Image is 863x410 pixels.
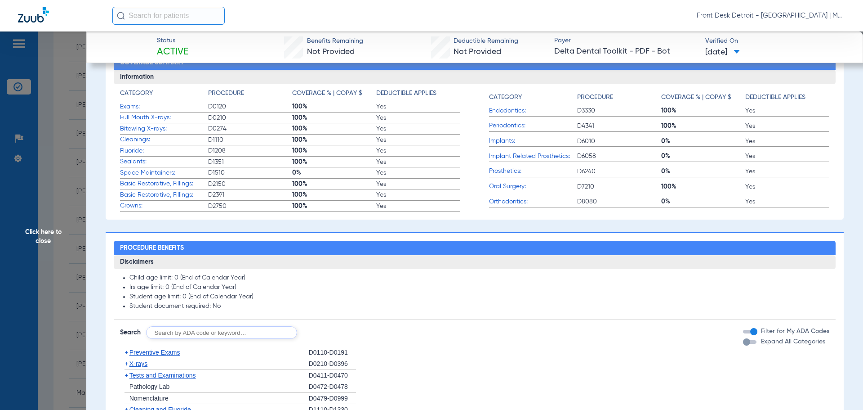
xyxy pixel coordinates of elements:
span: Basic Restorative, Fillings: [120,190,208,200]
img: Search Icon [117,12,125,20]
span: Status [157,36,188,45]
span: 100% [661,182,745,191]
span: Basic Restorative, Fillings: [120,179,208,189]
span: 100% [292,180,376,189]
app-breakdown-title: Category [489,89,577,105]
li: Irs age limit: 0 (End of Calendar Year) [129,284,830,292]
span: Yes [376,135,460,144]
span: D6010 [577,137,661,146]
span: Benefits Remaining [307,36,363,46]
span: Tests and Examinations [129,372,196,379]
span: D0120 [208,102,292,111]
span: + [125,372,128,379]
span: D1351 [208,158,292,167]
app-breakdown-title: Coverage % | Copay $ [292,89,376,101]
span: D0210 [208,113,292,122]
span: 100% [292,202,376,211]
input: Search for patients [112,7,225,25]
span: Crowns: [120,201,208,211]
span: Full Mouth X-rays: [120,113,208,122]
span: X-rays [129,360,147,367]
span: Sealants: [120,157,208,167]
span: D0274 [208,124,292,133]
span: Front Desk Detroit - [GEOGRAPHIC_DATA] | My Community Dental Centers [697,11,845,20]
label: Filter for My ADA Codes [759,327,829,336]
span: 100% [292,113,376,122]
span: Yes [376,146,460,155]
span: Deductible Remaining [454,36,518,46]
span: Yes [745,197,829,206]
h4: Procedure [208,89,244,98]
app-breakdown-title: Deductible Applies [745,89,829,105]
h4: Category [489,93,522,102]
h4: Coverage % | Copay $ [292,89,362,98]
span: Preventive Exams [129,349,180,356]
app-breakdown-title: Category [120,89,208,101]
h2: Procedure Benefits [114,241,836,255]
span: Active [157,46,188,59]
span: Yes [376,168,460,177]
span: [DATE] [705,47,740,58]
span: D2150 [208,180,292,189]
span: Implant Related Prosthetics: [489,152,577,161]
h4: Deductible Applies [376,89,436,98]
span: D2391 [208,190,292,199]
span: Verified On [705,36,849,46]
h4: Deductible Applies [745,93,805,102]
span: Yes [376,190,460,199]
span: Search [120,328,141,337]
span: 0% [661,137,745,146]
span: 0% [661,152,745,161]
li: Child age limit: 0 (End of Calendar Year) [129,274,830,282]
span: Space Maintainers: [120,168,208,178]
span: Bitewing X-rays: [120,124,208,134]
span: 100% [292,146,376,155]
span: Oral Surgery: [489,182,577,191]
span: Yes [376,202,460,211]
span: Orthodontics: [489,197,577,207]
span: 100% [292,124,376,133]
span: Yes [745,167,829,176]
span: Expand All Categories [761,338,825,345]
span: + [125,360,128,367]
div: D0210-D0396 [309,358,356,370]
span: D4341 [577,122,661,131]
span: D3330 [577,106,661,115]
span: + [125,349,128,356]
span: D6240 [577,167,661,176]
span: Periodontics: [489,121,577,131]
span: Yes [745,182,829,191]
span: 100% [292,135,376,144]
span: Yes [376,102,460,111]
h4: Category [120,89,153,98]
h3: Information [114,70,836,84]
h4: Procedure [577,93,613,102]
app-breakdown-title: Procedure [208,89,292,101]
span: Yes [376,158,460,167]
span: 0% [661,197,745,206]
span: Cleanings: [120,135,208,144]
span: Not Provided [454,48,501,56]
span: D2750 [208,202,292,211]
span: Not Provided [307,48,355,56]
span: Implants: [489,136,577,146]
span: Exams: [120,102,208,112]
img: Zuub Logo [18,7,49,23]
iframe: Chat Widget [818,367,863,410]
span: Yes [745,137,829,146]
span: Payer [554,36,698,45]
span: Yes [745,122,829,131]
span: Yes [376,113,460,122]
span: D1510 [208,168,292,177]
li: Student age limit: 0 (End of Calendar Year) [129,293,830,301]
span: 100% [661,122,745,131]
span: 100% [292,190,376,199]
span: 0% [661,167,745,176]
span: 100% [292,102,376,111]
div: D0110-D0191 [309,347,356,359]
span: Fluoride: [120,146,208,156]
span: D7210 [577,182,661,191]
app-breakdown-title: Deductible Applies [376,89,460,101]
h4: Coverage % | Copay $ [661,93,731,102]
